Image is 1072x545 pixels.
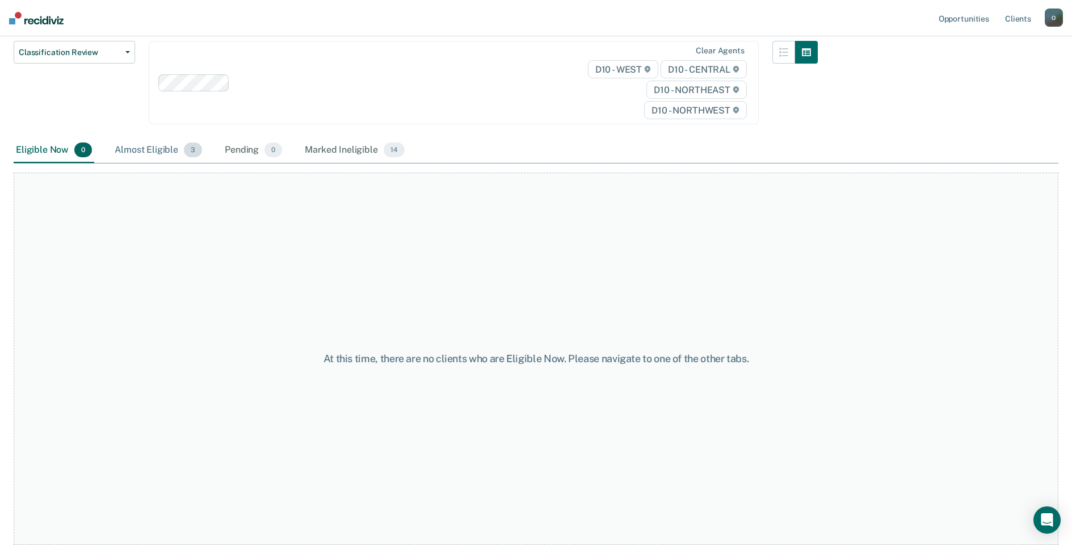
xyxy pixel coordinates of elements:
[275,353,797,365] div: At this time, there are no clients who are Eligible Now. Please navigate to one of the other tabs.
[661,60,747,78] span: D10 - CENTRAL
[696,46,744,56] div: Clear agents
[302,138,406,163] div: Marked Ineligible14
[184,142,202,157] span: 3
[644,101,746,119] span: D10 - NORTHWEST
[1033,506,1061,534] div: Open Intercom Messenger
[588,60,658,78] span: D10 - WEST
[19,48,121,57] span: Classification Review
[14,138,94,163] div: Eligible Now0
[646,81,746,99] span: D10 - NORTHEAST
[222,138,284,163] div: Pending0
[384,142,405,157] span: 14
[14,41,135,64] button: Classification Review
[1045,9,1063,27] button: O
[112,138,204,163] div: Almost Eligible3
[264,142,282,157] span: 0
[9,12,64,24] img: Recidiviz
[74,142,92,157] span: 0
